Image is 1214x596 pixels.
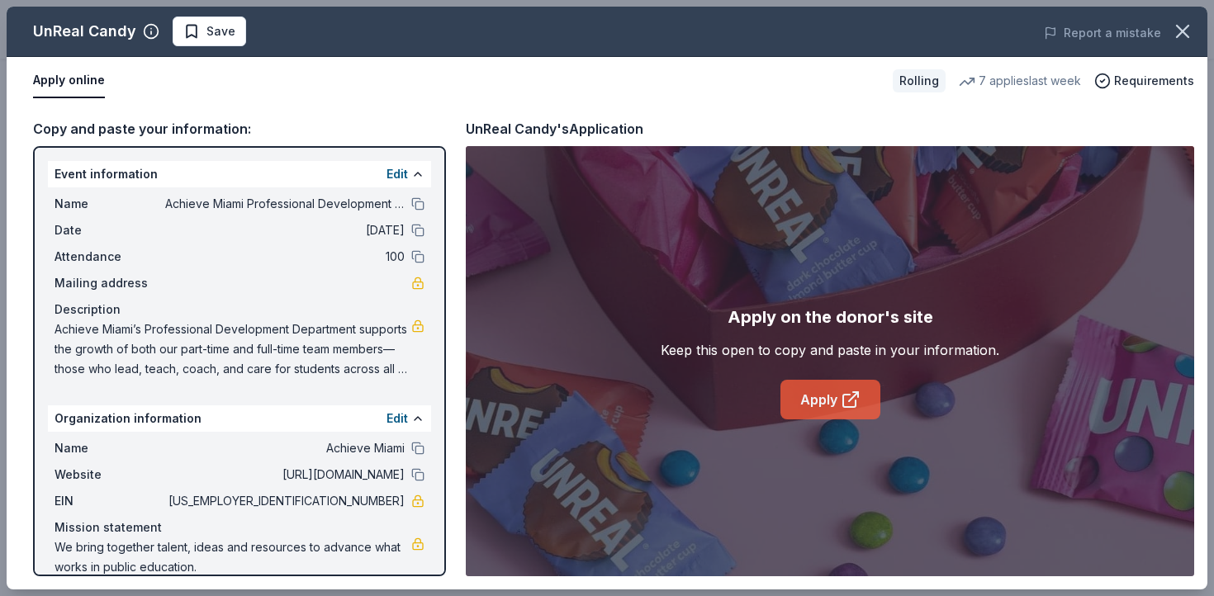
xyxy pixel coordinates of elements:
[1114,71,1194,91] span: Requirements
[466,118,643,140] div: UnReal Candy's Application
[206,21,235,41] span: Save
[33,64,105,98] button: Apply online
[55,438,165,458] span: Name
[386,164,408,184] button: Edit
[165,438,405,458] span: Achieve Miami
[33,118,446,140] div: Copy and paste your information:
[165,247,405,267] span: 100
[728,304,933,330] div: Apply on the donor's site
[661,340,999,360] div: Keep this open to copy and paste in your information.
[959,71,1081,91] div: 7 applies last week
[55,300,424,319] div: Description
[48,405,431,432] div: Organization information
[55,491,165,511] span: EIN
[33,18,136,45] div: UnReal Candy
[165,220,405,240] span: [DATE]
[893,69,946,92] div: Rolling
[55,465,165,485] span: Website
[55,518,424,537] div: Mission statement
[780,380,880,419] a: Apply
[1044,23,1161,43] button: Report a mistake
[55,537,411,577] span: We bring together talent, ideas and resources to advance what works in public education.
[173,17,246,46] button: Save
[165,194,405,214] span: Achieve Miami Professional Development Session
[48,161,431,187] div: Event information
[55,247,165,267] span: Attendance
[55,319,411,379] span: Achieve Miami’s Professional Development Department supports the growth of both our part-time and...
[386,409,408,428] button: Edit
[165,465,405,485] span: [URL][DOMAIN_NAME]
[55,273,165,293] span: Mailing address
[1094,71,1194,91] button: Requirements
[55,194,165,214] span: Name
[165,491,405,511] span: [US_EMPLOYER_IDENTIFICATION_NUMBER]
[55,220,165,240] span: Date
